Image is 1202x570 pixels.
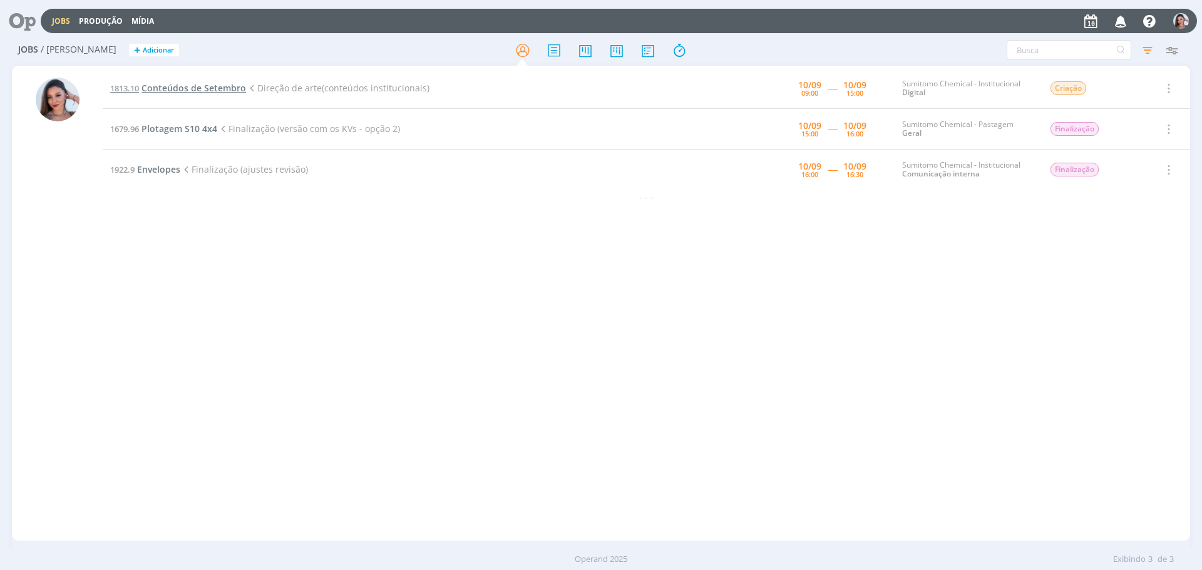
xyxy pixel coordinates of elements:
img: N [36,78,80,121]
div: Sumitomo Chemical - Institucional [902,79,1031,98]
a: 1679.96Plotagem S10 4x4 [110,123,217,135]
a: Comunicação interna [902,168,980,179]
div: 10/09 [798,121,821,130]
span: Jobs [18,44,38,55]
a: 1922.9Envelopes [110,163,180,175]
div: 10/09 [843,81,866,89]
span: 1922.9 [110,164,135,175]
div: 10/09 [798,81,821,89]
span: 1813.10 [110,83,139,94]
span: ----- [828,82,837,94]
input: Busca [1007,40,1131,60]
div: 10/09 [798,162,821,171]
span: + [134,44,140,57]
div: 09:00 [801,89,818,96]
a: Mídia [131,16,154,26]
span: Exibindo [1113,553,1146,566]
div: - - - [103,190,1190,203]
button: N [1173,10,1189,32]
div: 15:00 [846,89,863,96]
a: Digital [902,87,925,98]
span: Criação [1050,81,1086,95]
span: Envelopes [137,163,180,175]
span: Plotagem S10 4x4 [141,123,217,135]
span: ----- [828,163,837,175]
div: 10/09 [843,162,866,171]
div: 16:30 [846,171,863,178]
span: Finalização [1050,163,1099,176]
span: 1679.96 [110,123,139,135]
span: ----- [828,123,837,135]
a: Geral [902,128,922,138]
button: Mídia [128,16,158,26]
span: Adicionar [143,46,174,54]
a: 1813.10Conteúdos de Setembro [110,82,246,94]
div: 10/09 [843,121,866,130]
a: Produção [79,16,123,26]
span: 3 [1169,553,1174,566]
span: Finalização (ajustes revisão) [180,163,308,175]
button: Jobs [48,16,74,26]
div: 16:00 [801,171,818,178]
div: 16:00 [846,130,863,137]
span: / [PERSON_NAME] [41,44,116,55]
button: Produção [75,16,126,26]
span: Conteúdos de Setembro [141,82,246,94]
div: 15:00 [801,130,818,137]
span: Direção de arte(conteúdos institucionais) [246,82,429,94]
span: 3 [1148,553,1153,566]
div: Sumitomo Chemical - Pastagem [902,120,1031,138]
div: Sumitomo Chemical - Institucional [902,161,1031,179]
button: +Adicionar [129,44,179,57]
span: de [1158,553,1167,566]
span: Finalização (versão com os KVs - opção 2) [217,123,400,135]
img: N [1173,13,1189,29]
a: Jobs [52,16,70,26]
span: Finalização [1050,122,1099,136]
